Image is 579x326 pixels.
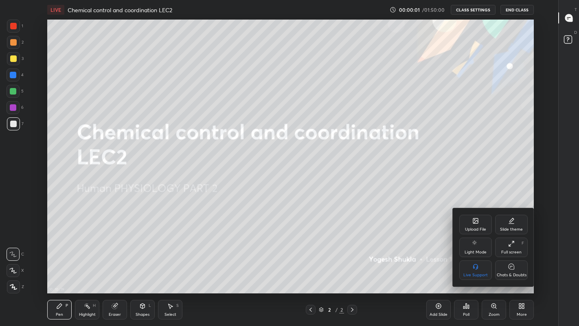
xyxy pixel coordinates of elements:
div: F [522,241,524,245]
div: Upload File [465,227,486,231]
div: Chats & Doubts [497,273,526,277]
div: Slide theme [500,227,523,231]
div: Live Support [463,273,488,277]
div: Full screen [501,250,522,254]
div: Light Mode [465,250,487,254]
